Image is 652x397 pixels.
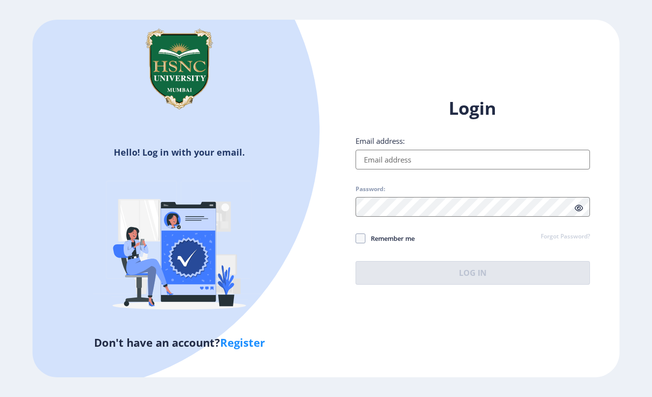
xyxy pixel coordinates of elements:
label: Email address: [356,136,405,146]
h1: Login [356,97,590,120]
h5: Don't have an account? [40,334,319,350]
img: Verified-rafiki.svg [93,162,265,334]
img: hsnc.png [130,20,228,118]
input: Email address [356,150,590,169]
button: Log In [356,261,590,285]
a: Register [220,335,265,350]
label: Password: [356,185,385,193]
a: Forgot Password? [541,232,590,241]
span: Remember me [365,232,415,244]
